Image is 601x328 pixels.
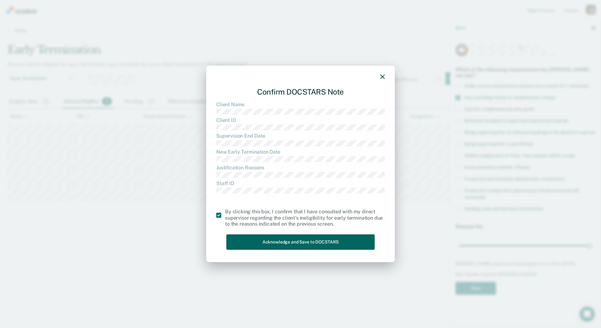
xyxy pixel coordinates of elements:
[216,133,385,139] dt: Supervision End Date
[216,165,385,171] dt: Justification Reasons
[216,180,385,186] dt: Staff ID
[216,82,385,101] div: Confirm DOCSTARS Note
[216,149,385,155] dt: New Early Termination Date
[226,234,375,250] button: Acknowledge and Save to DOCSTARS
[225,209,385,227] div: By clicking this box, I confirm that I have consulted with my direct supervisor regarding the cli...
[216,117,385,123] dt: Client ID
[216,101,385,107] dt: Client Name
